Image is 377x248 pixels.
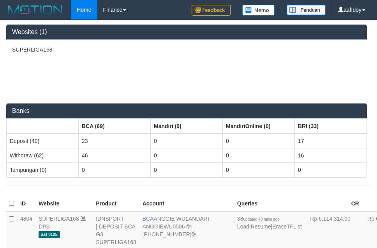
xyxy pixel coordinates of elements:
[295,134,367,148] td: 17
[223,134,295,148] td: 0
[12,46,361,54] p: SUPERLIGA168
[295,162,367,177] td: 0
[7,119,79,134] th: Group: activate to sort column ascending
[7,134,79,148] td: Deposit (40)
[139,196,234,211] th: Account
[79,148,151,162] td: 46
[187,223,192,230] a: Copy ANGGIEWU0506 to clipboard
[93,196,139,211] th: Product
[242,5,275,16] img: Button%20Memo.svg
[151,119,223,134] th: Group: activate to sort column ascending
[237,223,249,230] a: Load
[35,196,93,211] th: Website
[79,134,151,148] td: 23
[192,231,197,237] a: Copy 4062213373 to clipboard
[151,148,223,162] td: 0
[39,231,60,238] span: aaf-0125
[151,134,223,148] td: 0
[6,4,65,16] img: MOTION_logo.png
[39,216,79,222] a: SUPERLIGA168
[223,148,295,162] td: 0
[12,29,361,36] h3: Websites (1)
[223,162,295,177] td: 0
[237,216,280,222] span: 38
[237,216,302,230] span: | |
[251,223,271,230] a: Resume
[305,196,362,211] th: CR
[295,148,367,162] td: 16
[223,119,295,134] th: Group: activate to sort column ascending
[295,119,367,134] th: Group: activate to sort column ascending
[243,217,279,221] span: updated 43 mins ago
[7,148,79,162] td: Withdraw (62)
[79,119,151,134] th: Group: activate to sort column ascending
[79,162,151,177] td: 0
[7,162,79,177] td: Tampungan (0)
[287,5,326,15] img: panduan.png
[234,196,305,211] th: Queries
[143,223,185,230] a: ANGGIEWU0506
[192,5,231,16] img: Feedback.jpg
[17,196,35,211] th: ID
[272,223,301,230] a: EraseTFList
[151,162,223,177] td: 0
[143,216,154,222] span: BCA
[12,107,361,114] h3: Banks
